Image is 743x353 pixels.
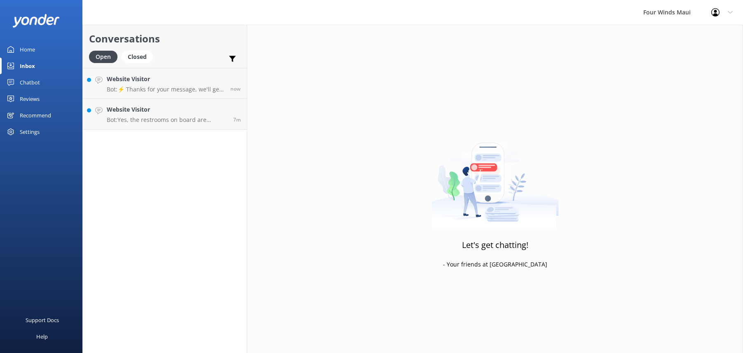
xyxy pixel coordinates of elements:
span: Sep 04 2025 12:14pm (UTC -10:00) Pacific/Honolulu [230,85,241,92]
div: Settings [20,124,40,140]
p: Bot: Yes, the restrooms on board are equipped with marine heads, which are toilets designed for u... [107,116,227,124]
a: Website VisitorBot:Yes, the restrooms on board are equipped with marine heads, which are toilets ... [83,99,247,130]
p: - Your friends at [GEOGRAPHIC_DATA] [443,260,547,269]
h3: Let's get chatting! [462,238,528,252]
div: Reviews [20,91,40,107]
a: Closed [122,52,157,61]
div: Chatbot [20,74,40,91]
p: Bot: ⚡ Thanks for your message, we'll get back to you as soon as we can. Feel free to also call a... [107,86,224,93]
span: Sep 04 2025 12:06pm (UTC -10:00) Pacific/Honolulu [233,116,241,123]
div: Home [20,41,35,58]
div: Open [89,51,117,63]
h2: Conversations [89,31,241,47]
h4: Website Visitor [107,105,227,114]
div: Support Docs [26,312,59,328]
div: Recommend [20,107,51,124]
div: Help [36,328,48,345]
div: Inbox [20,58,35,74]
h4: Website Visitor [107,75,224,84]
a: Website VisitorBot:⚡ Thanks for your message, we'll get back to you as soon as we can. Feel free ... [83,68,247,99]
img: yonder-white-logo.png [12,14,60,28]
a: Open [89,52,122,61]
img: artwork of a man stealing a conversation from at giant smartphone [431,125,559,228]
div: Closed [122,51,153,63]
